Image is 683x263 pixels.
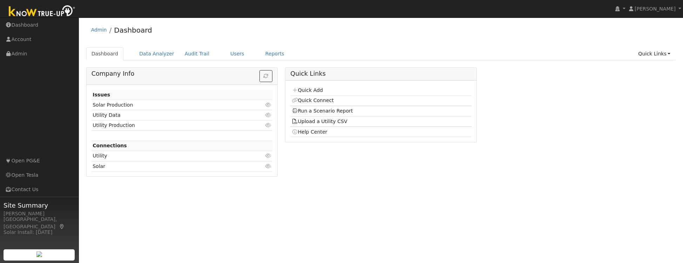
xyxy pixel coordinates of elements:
img: Know True-Up [5,4,79,20]
div: [PERSON_NAME] [4,210,75,217]
td: Utility Production [92,120,243,130]
img: retrieve [36,251,42,257]
a: Quick Connect [292,97,334,103]
i: Click to view [265,102,271,107]
a: Quick Links [633,47,676,60]
td: Utility Data [92,110,243,120]
a: Map [59,224,65,229]
strong: Connections [93,143,127,148]
a: Upload a Utility CSV [292,119,347,124]
a: Run a Scenario Report [292,108,353,114]
span: [PERSON_NAME] [635,6,676,12]
i: Click to view [265,153,271,158]
h5: Company Info [92,70,272,77]
a: Dashboard [86,47,124,60]
div: Solar Install: [DATE] [4,229,75,236]
a: Reports [260,47,290,60]
h5: Quick Links [290,70,471,77]
a: Data Analyzer [134,47,180,60]
i: Click to view [265,164,271,169]
span: Site Summary [4,201,75,210]
div: [GEOGRAPHIC_DATA], [GEOGRAPHIC_DATA] [4,216,75,230]
a: Admin [91,27,107,33]
i: Click to view [265,113,271,117]
a: Users [225,47,250,60]
a: Dashboard [114,26,152,34]
strong: Issues [93,92,110,97]
a: Help Center [292,129,327,135]
a: Audit Trail [180,47,215,60]
i: Click to view [265,123,271,128]
td: Solar [92,161,243,171]
td: Utility [92,151,243,161]
a: Quick Add [292,87,323,93]
td: Solar Production [92,100,243,110]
